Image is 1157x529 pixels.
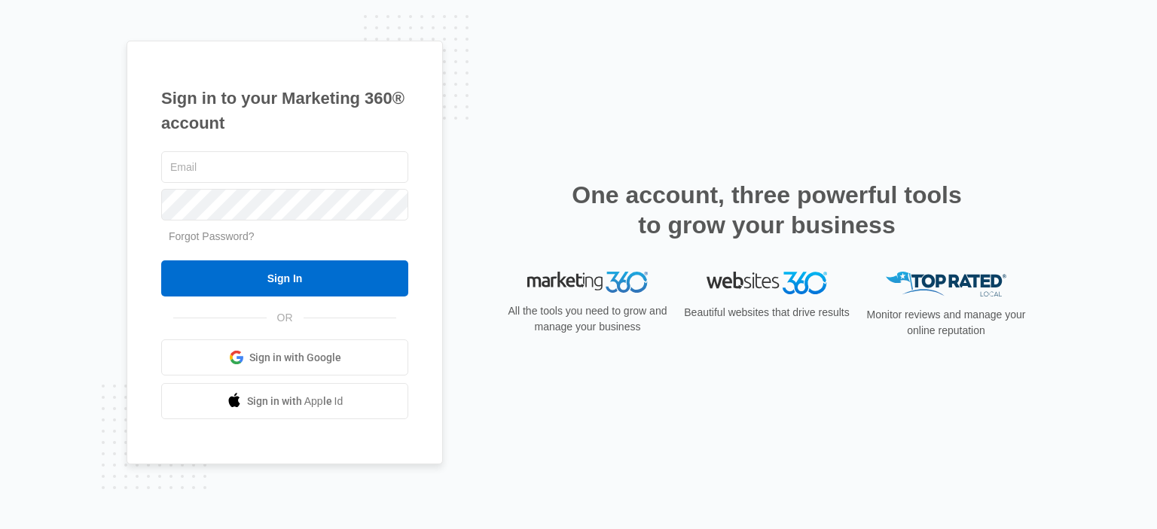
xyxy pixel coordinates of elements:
h1: Sign in to your Marketing 360® account [161,86,408,135]
input: Sign In [161,260,408,296]
img: Websites 360 [707,272,827,293]
p: Beautiful websites that drive results [682,305,851,321]
a: Sign in with Apple Id [161,383,408,419]
img: Marketing 360 [527,272,648,293]
span: Sign in with Apple Id [247,394,343,409]
h2: One account, three powerful tools to grow your business [567,180,966,240]
input: Email [161,151,408,183]
a: Forgot Password? [169,230,255,242]
p: All the tools you need to grow and manage your business [503,303,672,335]
img: Top Rated Local [886,272,1006,296]
p: Monitor reviews and manage your online reputation [862,307,1030,339]
span: Sign in with Google [249,350,341,366]
a: Sign in with Google [161,339,408,375]
span: OR [267,310,304,326]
